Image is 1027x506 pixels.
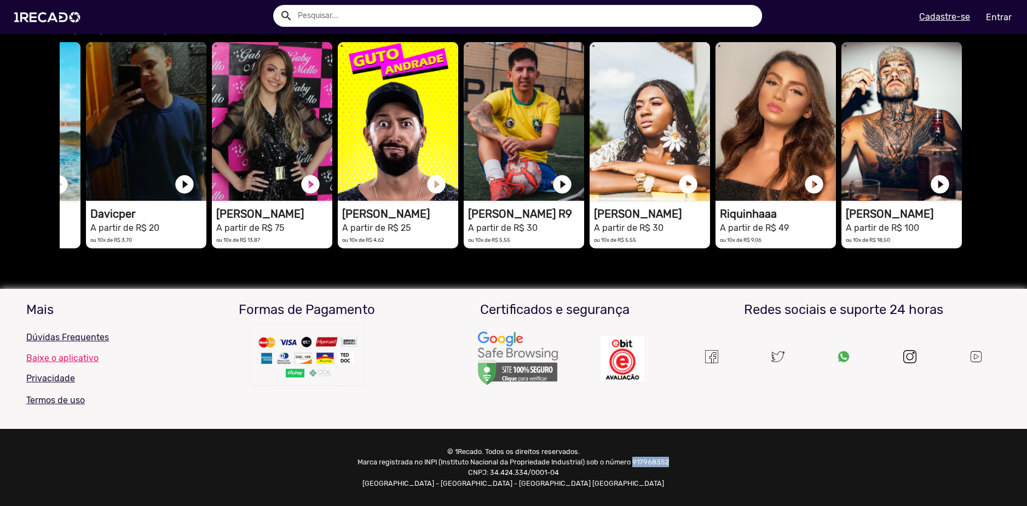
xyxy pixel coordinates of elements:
img: Um recado,1Recado,1 recado,vídeo de famosos,site para pagar famosos,vídeos e lives exclusivas de ... [247,322,367,393]
img: Um recado,1Recado,1 recado,vídeo de famosos,site para pagar famosos,vídeos e lives exclusivas de ... [969,350,983,364]
small: ou 10x de R$ 18,50 [846,237,890,243]
a: play_circle_filled [929,173,951,195]
video: 1RECADO vídeos dedicados para fãs e empresas [464,42,584,201]
small: ou 10x de R$ 5,55 [468,237,510,243]
small: A partir de R$ 100 [846,223,919,233]
video: 1RECADO vídeos dedicados para fãs e empresas [841,42,962,201]
h3: Mais [26,302,175,318]
button: Example home icon [276,5,295,25]
a: Baixe o aplicativo [26,353,175,363]
small: A partir de R$ 20 [90,223,159,233]
small: ou 10x de R$ 5,55 [594,237,636,243]
p: © 1Recado. Todos os direitos reservados. Marca registrada no INPI (Instituto Nacional da Propried... [357,446,670,488]
img: Um recado,1Recado,1 recado,vídeo de famosos,site para pagar famosos,vídeos e lives exclusivas de ... [477,331,559,387]
h1: [PERSON_NAME] [594,207,710,220]
small: ou 10x de R$ 13,87 [216,237,260,243]
u: Cadastre-se [919,11,970,22]
h1: [PERSON_NAME] [216,207,332,220]
small: A partir de R$ 25 [342,223,411,233]
a: play_circle_filled [551,173,573,195]
h3: Formas de Pagamento [192,302,423,318]
small: ou 10x de R$ 3,70 [90,237,132,243]
p: Dúvidas Frequentes [26,331,175,344]
small: A partir de R$ 30 [594,223,663,233]
small: A partir de R$ 30 [468,223,538,233]
a: play_circle_filled [803,173,825,195]
video: 1RECADO vídeos dedicados para fãs e empresas [86,42,206,201]
video: 1RECADO vídeos dedicados para fãs e empresas [338,42,458,201]
img: Um recado,1Recado,1 recado,vídeo de famosos,site para pagar famosos,vídeos e lives exclusivas de ... [601,336,644,381]
h1: [PERSON_NAME] R9 [468,207,584,220]
h1: [PERSON_NAME] [342,207,458,220]
small: ou 10x de R$ 4,62 [342,237,384,243]
small: A partir de R$ 75 [216,223,284,233]
a: play_circle_filled [299,173,321,195]
h1: Davicper [90,207,206,220]
h1: Riquinhaaa [720,207,836,220]
h1: [PERSON_NAME] [846,207,962,220]
a: play_circle_filled [425,173,447,195]
a: Entrar [979,8,1019,27]
input: Pesquisar... [290,5,762,27]
a: play_circle_filled [174,173,195,195]
img: Um recado,1Recado,1 recado,vídeo de famosos,site para pagar famosos,vídeos e lives exclusivas de ... [705,350,718,363]
h3: Certificados e segurança [439,302,671,318]
video: 1RECADO vídeos dedicados para fãs e empresas [590,42,710,201]
img: Um recado,1Recado,1 recado,vídeo de famosos,site para pagar famosos,vídeos e lives exclusivas de ... [837,350,850,363]
small: ou 10x de R$ 9,06 [720,237,761,243]
p: Privacidade [26,372,175,385]
mat-icon: Example home icon [280,9,293,22]
img: twitter.svg [771,350,784,363]
h3: Redes sociais e suporte 24 horas [687,302,1001,318]
small: A partir de R$ 49 [720,223,789,233]
video: 1RECADO vídeos dedicados para fãs e empresas [212,42,332,201]
a: play_circle_filled [677,173,699,195]
video: 1RECADO vídeos dedicados para fãs e empresas [716,42,836,201]
img: instagram.svg [903,350,916,363]
p: Termos de uso [26,394,175,407]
